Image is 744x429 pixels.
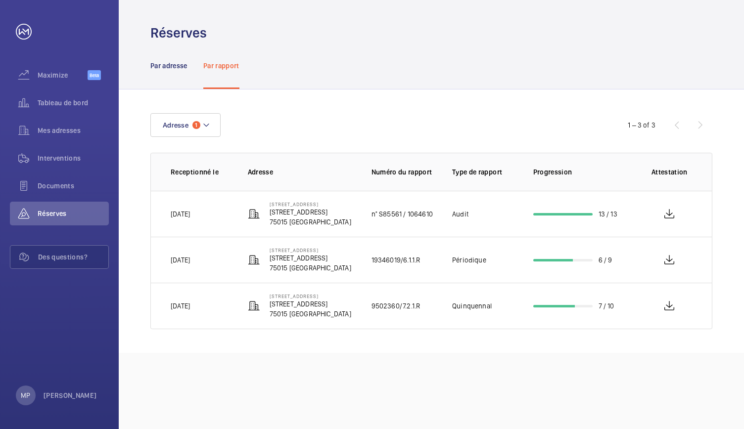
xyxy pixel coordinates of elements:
p: Progression [533,167,631,177]
span: 1 [192,121,200,129]
p: [STREET_ADDRESS] [270,293,351,299]
button: Adresse1 [150,113,221,137]
span: Maximize [38,70,88,80]
h1: Réserves [150,24,207,42]
p: 7 / 10 [599,301,614,311]
p: [DATE] [171,301,190,311]
p: Quinquennal [452,301,492,311]
span: Tableau de bord [38,98,109,108]
p: Audit [452,209,468,219]
p: 75015 [GEOGRAPHIC_DATA] [270,263,351,273]
p: Type de rapport [452,167,517,177]
span: Documents [38,181,109,191]
p: Par rapport [203,61,239,71]
p: 19346019/6.1.1.R [372,255,420,265]
div: 1 – 3 of 3 [628,120,655,130]
p: [STREET_ADDRESS] [270,247,351,253]
p: MP [21,390,30,400]
p: [DATE] [171,255,190,265]
p: 75015 [GEOGRAPHIC_DATA] [270,309,351,319]
p: Périodique [452,255,486,265]
p: Attestation [647,167,693,177]
span: Mes adresses [38,126,109,135]
p: Adresse [248,167,356,177]
p: 9502360/7.2.1.R [372,301,420,311]
p: Par adresse [150,61,187,71]
span: Adresse [163,121,188,129]
p: 6 / 9 [599,255,612,265]
p: Numéro du rapport [372,167,437,177]
p: 13 / 13 [599,209,617,219]
span: Interventions [38,153,109,163]
p: [STREET_ADDRESS] [270,207,351,217]
p: [DATE] [171,209,190,219]
p: [STREET_ADDRESS] [270,299,351,309]
span: Des questions? [38,252,108,262]
p: n° S85561 / 1064610 [372,209,433,219]
p: 75015 [GEOGRAPHIC_DATA] [270,217,351,227]
p: [STREET_ADDRESS] [270,201,351,207]
p: [STREET_ADDRESS] [270,253,351,263]
span: Réserves [38,209,109,218]
p: [PERSON_NAME] [44,390,97,400]
p: Receptionné le [171,167,232,177]
span: Beta [88,70,101,80]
